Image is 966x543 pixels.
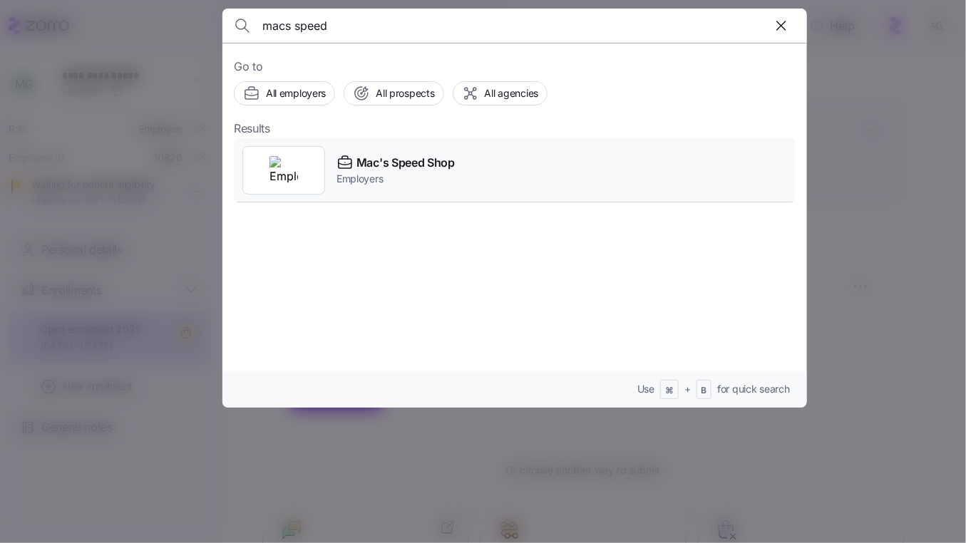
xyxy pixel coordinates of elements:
[269,156,298,185] img: Employer logo
[356,154,455,172] span: Mac's Speed Shop
[336,172,455,186] span: Employers
[702,385,707,397] span: B
[453,81,548,105] button: All agencies
[717,382,790,396] span: for quick search
[637,382,654,396] span: Use
[234,58,796,76] span: Go to
[234,120,270,138] span: Results
[485,86,539,100] span: All agencies
[684,382,691,396] span: +
[376,86,434,100] span: All prospects
[665,385,674,397] span: ⌘
[234,81,335,105] button: All employers
[344,81,443,105] button: All prospects
[266,86,326,100] span: All employers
